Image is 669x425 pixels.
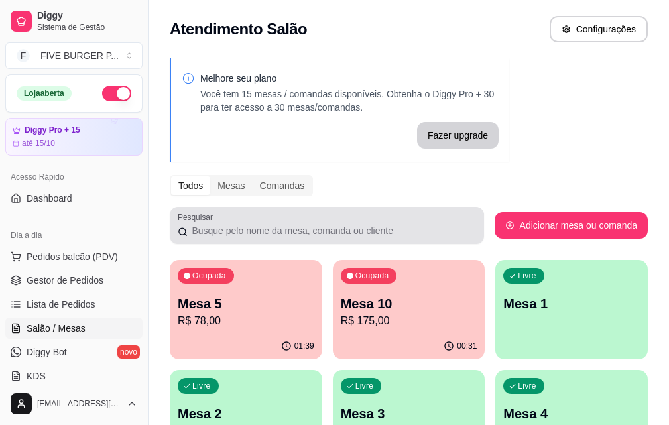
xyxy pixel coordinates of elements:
[200,88,499,114] p: Você tem 15 mesas / comandas disponíveis. Obtenha o Diggy Pro + 30 para ter acesso a 30 mesas/com...
[5,166,143,188] div: Acesso Rápido
[188,224,475,237] input: Pesquisar
[5,318,143,339] a: Salão / Mesas
[5,270,143,291] a: Gestor de Pedidos
[27,250,118,263] span: Pedidos balcão (PDV)
[503,404,640,423] p: Mesa 4
[294,341,314,351] p: 01:39
[27,298,95,311] span: Lista de Pedidos
[5,365,143,387] a: KDS
[341,404,477,423] p: Mesa 3
[178,212,217,223] label: Pesquisar
[495,260,648,359] button: LivreMesa 1
[341,294,477,313] p: Mesa 10
[355,381,374,391] p: Livre
[178,404,314,423] p: Mesa 2
[27,192,72,205] span: Dashboard
[27,274,103,287] span: Gestor de Pedidos
[40,49,119,62] div: FIVE BURGER P ...
[37,22,137,32] span: Sistema de Gestão
[22,138,55,149] article: até 15/10
[27,369,46,383] span: KDS
[503,294,640,313] p: Mesa 1
[550,16,648,42] button: Configurações
[171,176,210,195] div: Todos
[210,176,252,195] div: Mesas
[5,388,143,420] button: [EMAIL_ADDRESS][DOMAIN_NAME]
[27,345,67,359] span: Diggy Bot
[192,381,211,391] p: Livre
[5,294,143,315] a: Lista de Pedidos
[341,313,477,329] p: R$ 175,00
[5,246,143,267] button: Pedidos balcão (PDV)
[200,72,499,85] p: Melhore seu plano
[355,271,389,281] p: Ocupada
[27,322,86,335] span: Salão / Mesas
[5,225,143,246] div: Dia a dia
[102,86,131,101] button: Alterar Status
[17,49,30,62] span: F
[178,294,314,313] p: Mesa 5
[518,271,536,281] p: Livre
[178,313,314,329] p: R$ 78,00
[192,271,226,281] p: Ocupada
[5,42,143,69] button: Select a team
[495,212,648,239] button: Adicionar mesa ou comanda
[457,341,477,351] p: 00:31
[170,19,307,40] h2: Atendimento Salão
[253,176,312,195] div: Comandas
[170,260,322,359] button: OcupadaMesa 5R$ 78,0001:39
[333,260,485,359] button: OcupadaMesa 10R$ 175,0000:31
[37,398,121,409] span: [EMAIL_ADDRESS][DOMAIN_NAME]
[25,125,80,135] article: Diggy Pro + 15
[17,86,72,101] div: Loja aberta
[417,122,499,149] button: Fazer upgrade
[518,381,536,391] p: Livre
[5,5,143,37] a: DiggySistema de Gestão
[5,341,143,363] a: Diggy Botnovo
[37,10,137,22] span: Diggy
[5,188,143,209] a: Dashboard
[5,118,143,156] a: Diggy Pro + 15até 15/10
